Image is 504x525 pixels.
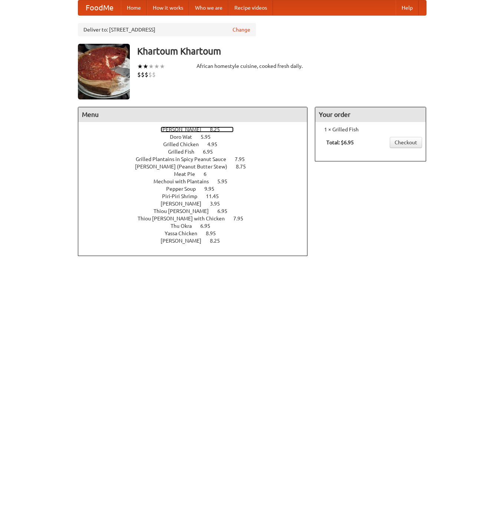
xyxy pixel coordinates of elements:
a: [PERSON_NAME] 8.25 [161,238,234,244]
span: Pepper Soup [166,186,203,192]
b: Total: $6.95 [326,140,354,145]
span: 6.95 [203,149,220,155]
span: Thu Okra [171,223,199,229]
a: Home [121,0,147,15]
li: ★ [148,62,154,70]
span: Mechoui with Plantains [154,178,216,184]
h3: Khartoum Khartoum [137,44,426,59]
a: Grilled Plantains in Spicy Peanut Sauce 7.95 [136,156,258,162]
span: 11.45 [206,193,226,199]
span: 4.95 [207,141,225,147]
li: ★ [137,62,143,70]
span: 8.25 [210,127,227,132]
a: Mechoui with Plantains 5.95 [154,178,241,184]
span: [PERSON_NAME] (Peanut Butter Stew) [135,164,235,170]
a: Thiou [PERSON_NAME] 6.95 [154,208,241,214]
span: Thiou [PERSON_NAME] [154,208,216,214]
span: 5.95 [217,178,235,184]
span: 8.75 [236,164,253,170]
a: Checkout [390,137,422,148]
h4: Your order [315,107,426,122]
div: Deliver to: [STREET_ADDRESS] [78,23,256,36]
span: 7.95 [233,216,251,222]
span: 6 [204,171,214,177]
a: Help [396,0,419,15]
span: 6.95 [217,208,235,214]
li: $ [148,70,152,79]
li: $ [137,70,141,79]
li: $ [152,70,156,79]
a: Grilled Chicken 4.95 [163,141,231,147]
a: Doro Wat 5.95 [170,134,224,140]
span: [PERSON_NAME] [161,238,209,244]
span: 8.95 [206,230,223,236]
a: [PERSON_NAME] 8.25 [161,127,234,132]
a: Recipe videos [228,0,273,15]
li: ★ [143,62,148,70]
li: ★ [159,62,165,70]
li: ★ [154,62,159,70]
a: How it works [147,0,189,15]
span: Piri-Piri Shrimp [162,193,205,199]
span: Doro Wat [170,134,200,140]
span: 3.95 [210,201,227,207]
span: Grilled Plantains in Spicy Peanut Sauce [136,156,234,162]
h4: Menu [78,107,307,122]
span: 5.95 [201,134,218,140]
span: Yassa Chicken [165,230,205,236]
span: Meat Pie [174,171,202,177]
a: [PERSON_NAME] (Peanut Butter Stew) 8.75 [135,164,260,170]
a: Thu Okra 6.95 [171,223,224,229]
span: 7.95 [235,156,252,162]
span: 8.25 [210,238,227,244]
li: $ [145,70,148,79]
span: 6.95 [200,223,218,229]
span: Grilled Fish [168,149,202,155]
a: Yassa Chicken 8.95 [165,230,230,236]
a: Pepper Soup 9.95 [166,186,228,192]
a: Grilled Fish 6.95 [168,149,227,155]
span: [PERSON_NAME] [161,127,209,132]
span: Thiou [PERSON_NAME] with Chicken [138,216,232,222]
img: angular.jpg [78,44,130,99]
a: Who we are [189,0,228,15]
span: 9.95 [204,186,222,192]
span: [PERSON_NAME] [161,201,209,207]
li: $ [141,70,145,79]
li: 1 × Grilled Fish [319,126,422,133]
a: Meat Pie 6 [174,171,220,177]
div: African homestyle cuisine, cooked fresh daily. [197,62,308,70]
a: Piri-Piri Shrimp 11.45 [162,193,233,199]
a: Thiou [PERSON_NAME] with Chicken 7.95 [138,216,257,222]
span: Grilled Chicken [163,141,206,147]
a: [PERSON_NAME] 3.95 [161,201,234,207]
a: Change [233,26,250,33]
a: FoodMe [78,0,121,15]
